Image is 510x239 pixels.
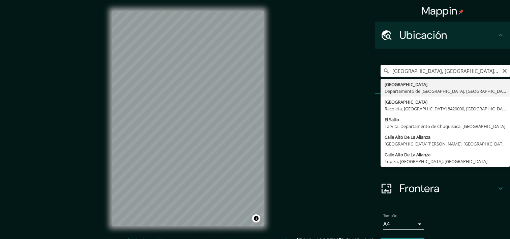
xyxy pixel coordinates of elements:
[375,22,510,49] div: Ubicación
[252,214,260,222] button: Alternar atribución
[375,121,510,148] div: Estilo
[385,134,506,140] div: Calle Alto De La Alianza
[458,9,464,15] img: pin-icon.png
[421,4,457,18] font: Mappin
[385,88,506,95] div: Departamento de [GEOGRAPHIC_DATA], [GEOGRAPHIC_DATA]
[385,140,506,147] div: [GEOGRAPHIC_DATA][PERSON_NAME], [GEOGRAPHIC_DATA][PERSON_NAME], [GEOGRAPHIC_DATA]
[385,116,506,123] div: El Salto
[375,175,510,202] div: Frontera
[383,213,397,219] label: Tamaño
[375,148,510,175] div: Diseño
[399,155,497,168] h4: Diseño
[375,94,510,121] div: Pines
[502,67,507,74] button: Claro
[450,213,503,232] iframe: Help widget launcher
[399,28,497,42] h4: Ubicación
[385,151,506,158] div: Calle Alto De La Alianza
[385,105,506,112] div: Recoleta, [GEOGRAPHIC_DATA] 8420000, [GEOGRAPHIC_DATA]
[381,65,510,77] input: Elige tu ciudad o área
[385,81,506,88] div: [GEOGRAPHIC_DATA]
[383,219,424,230] div: A4
[112,11,264,226] canvas: Mapa
[385,158,506,165] div: Tupiza, [GEOGRAPHIC_DATA], [GEOGRAPHIC_DATA]
[385,99,506,105] div: [GEOGRAPHIC_DATA]
[399,182,497,195] h4: Frontera
[385,123,506,130] div: Tarvita, Departamento de Chuquisaca, [GEOGRAPHIC_DATA]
